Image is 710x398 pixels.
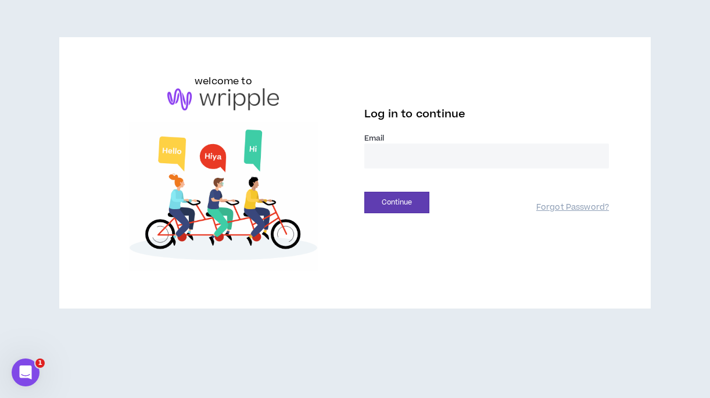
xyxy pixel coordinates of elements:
h6: welcome to [195,74,252,88]
img: Welcome to Wripple [101,122,346,271]
span: 1 [35,358,45,368]
img: logo-brand.png [167,88,279,110]
a: Forgot Password? [536,202,609,213]
button: Continue [364,192,429,213]
label: Email [364,133,609,144]
iframe: Intercom live chat [12,358,40,386]
span: Log in to continue [364,107,465,121]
